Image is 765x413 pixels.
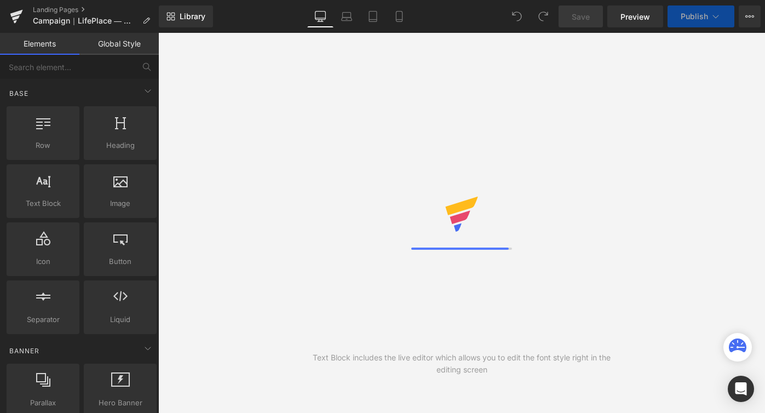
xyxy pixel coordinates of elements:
[10,256,76,267] span: Icon
[360,5,386,27] a: Tablet
[681,12,708,21] span: Publish
[33,5,159,14] a: Landing Pages
[87,314,153,325] span: Liquid
[33,16,138,25] span: Campaign｜LifePlace ― 家具からはじまる、居場所の時間＜第2弾＞
[180,12,205,21] span: Library
[10,198,76,209] span: Text Block
[728,376,754,402] div: Open Intercom Messenger
[8,88,30,99] span: Base
[10,397,76,409] span: Parallax
[79,33,159,55] a: Global Style
[506,5,528,27] button: Undo
[620,11,650,22] span: Preview
[668,5,734,27] button: Publish
[87,256,153,267] span: Button
[333,5,360,27] a: Laptop
[532,5,554,27] button: Redo
[572,11,590,22] span: Save
[159,5,213,27] a: New Library
[10,140,76,151] span: Row
[739,5,761,27] button: More
[87,140,153,151] span: Heading
[87,198,153,209] span: Image
[10,314,76,325] span: Separator
[8,346,41,356] span: Banner
[607,5,663,27] a: Preview
[386,5,412,27] a: Mobile
[310,352,613,376] div: Text Block includes the live editor which allows you to edit the font style right in the editing ...
[307,5,333,27] a: Desktop
[87,397,153,409] span: Hero Banner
